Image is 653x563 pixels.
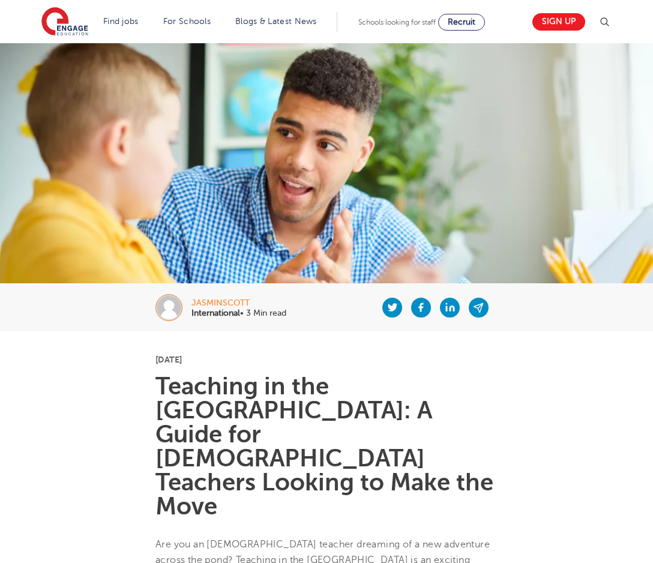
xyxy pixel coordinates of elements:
span: Schools looking for staff [358,18,436,26]
a: For Schools [163,17,211,26]
a: Find jobs [103,17,139,26]
img: Engage Education [41,7,88,37]
div: jasminscott [191,299,286,307]
h1: Teaching in the [GEOGRAPHIC_DATA]: A Guide for [DEMOGRAPHIC_DATA] Teachers Looking to Make the Move [155,375,498,519]
a: Sign up [532,13,585,31]
a: Blogs & Latest News [235,17,317,26]
p: • 3 Min read [191,309,286,318]
a: Recruit [438,14,485,31]
span: Recruit [448,17,475,26]
p: [DATE] [155,355,498,364]
b: International [191,309,240,318]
